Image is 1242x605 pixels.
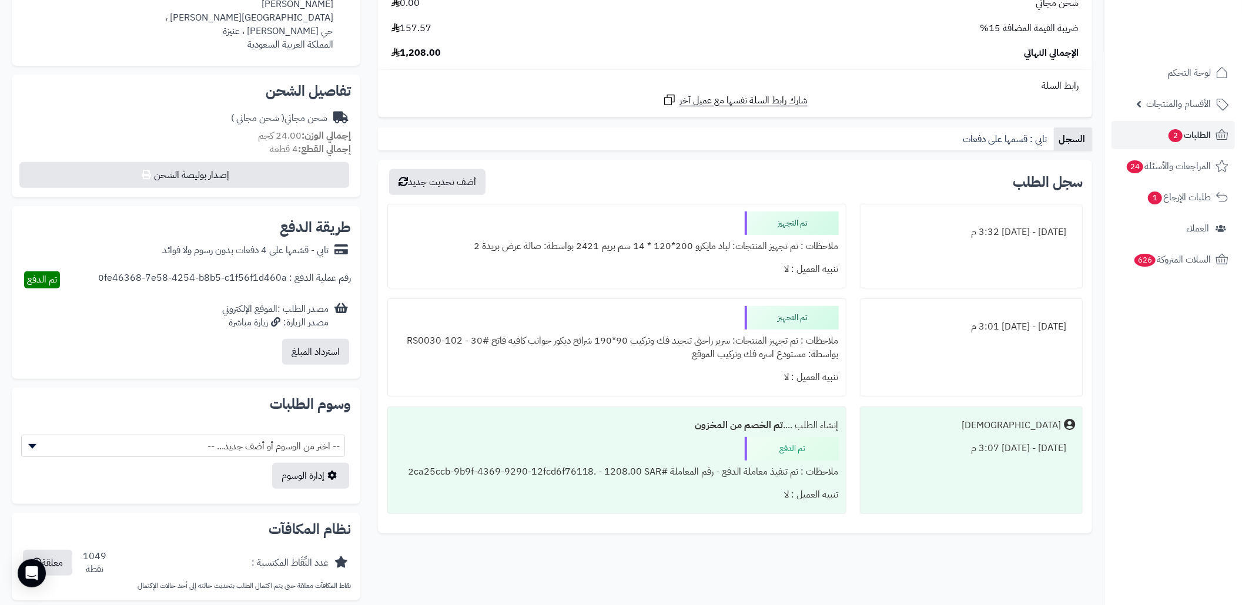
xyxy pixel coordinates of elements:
img: logo-2.png [1162,30,1231,55]
span: الأقسام والمنتجات [1146,96,1211,112]
div: رابط السلة [383,79,1087,93]
div: تم الدفع [745,437,839,461]
div: عدد النِّقَاط المكتسبة : [252,556,329,570]
div: نقطة [83,563,106,576]
span: الطلبات [1167,127,1211,143]
div: تم التجهيز [745,211,839,235]
span: 24 [1127,160,1143,173]
span: 1 [1148,191,1162,204]
span: تم الدفع [27,273,57,287]
div: تنبيه العميل : لا [395,483,839,506]
h3: سجل الطلب [1013,175,1083,189]
span: السلات المتروكة [1133,251,1211,268]
a: لوحة التحكم [1112,59,1235,87]
div: رقم عملية الدفع : 0fe46368-7e58-4254-b8b5-c1f56f1d460a [98,271,351,288]
div: تم التجهيز [745,306,839,330]
div: 1049 [83,550,106,577]
a: إدارة الوسوم [272,463,349,489]
a: السجل [1054,127,1092,151]
span: العملاء [1186,220,1209,237]
span: المراجعات والأسئلة [1126,158,1211,174]
h2: وسوم الطلبات [21,397,351,411]
a: تابي : قسمها على دفعات [958,127,1054,151]
div: تنبيه العميل : لا [395,366,839,389]
span: 2 [1169,129,1183,142]
small: 24.00 كجم [258,129,351,143]
div: [DEMOGRAPHIC_DATA] [962,419,1061,432]
a: العملاء [1112,214,1235,243]
button: إصدار بوليصة الشحن [19,162,349,188]
small: 4 قطعة [270,142,351,156]
div: شحن مجاني [231,112,327,125]
span: لوحة التحكم [1167,65,1211,81]
div: [DATE] - [DATE] 3:01 م [868,315,1075,338]
div: ملاحظات : تم تجهيز المنتجات: لباد مايكرو 200*120 * 14 سم بريم 2421 بواسطة: صالة عرض بريدة 2 [395,235,839,258]
span: 157.57 [391,22,431,35]
div: إنشاء الطلب .... [395,414,839,437]
span: -- اختر من الوسوم أو أضف جديد... -- [22,435,344,458]
h2: نظام المكافآت [21,522,351,536]
span: ( شحن مجاني ) [231,111,284,125]
button: استرداد المبلغ [282,339,349,365]
strong: إجمالي الوزن: [302,129,351,143]
div: [DATE] - [DATE] 3:07 م [868,437,1075,460]
h2: تفاصيل الشحن [21,84,351,98]
div: [DATE] - [DATE] 3:32 م [868,221,1075,244]
a: المراجعات والأسئلة24 [1112,152,1235,180]
span: -- اختر من الوسوم أو أضف جديد... -- [21,435,345,457]
div: تابي - قسّمها على 4 دفعات بدون رسوم ولا فوائد [162,244,329,257]
h2: طريقة الدفع [280,220,351,234]
span: شارك رابط السلة نفسها مع عميل آخر [679,94,808,107]
a: شارك رابط السلة نفسها مع عميل آخر [662,93,808,107]
div: ملاحظات : تم تنفيذ معاملة الدفع - رقم المعاملة #2ca25ccb-9b9f-4369-9290-12fcd6f76118. - 1208.00 SAR [395,461,839,483]
div: مصدر الطلب :الموقع الإلكتروني [222,302,329,330]
strong: إجمالي القطع: [298,142,351,156]
div: تنبيه العميل : لا [395,258,839,281]
span: 626 [1134,254,1156,267]
span: 1,208.00 [391,46,441,60]
button: أضف تحديث جديد [389,169,486,195]
p: نقاط المكافآت معلقة حتى يتم اكتمال الطلب بتحديث حالته إلى أحد حالات الإكتمال [21,581,351,591]
b: تم الخصم من المخزون [695,418,784,432]
a: السلات المتروكة626 [1112,246,1235,274]
span: ضريبة القيمة المضافة 15% [980,22,1079,35]
div: ملاحظات : تم تجهيز المنتجات: سرير راحتى تنجيد فك وتركيب 90*190 شرائح ديكور جوانب كافيه فاتح #30 -... [395,330,839,366]
div: Open Intercom Messenger [18,559,46,587]
div: مصدر الزيارة: زيارة مباشرة [222,316,329,330]
button: معلقة [23,550,72,576]
span: طلبات الإرجاع [1147,189,1211,206]
span: الإجمالي النهائي [1024,46,1079,60]
a: الطلبات2 [1112,121,1235,149]
a: طلبات الإرجاع1 [1112,183,1235,211]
